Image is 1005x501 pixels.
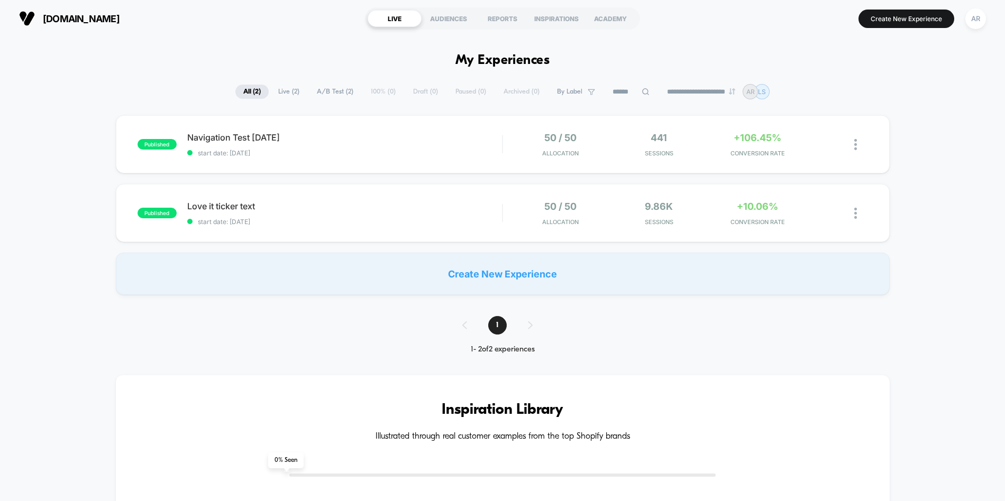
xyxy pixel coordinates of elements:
h1: My Experiences [455,53,550,68]
img: close [854,208,857,219]
h4: Illustrated through real customer examples from the top Shopify brands [148,432,858,442]
button: AR [962,8,989,30]
button: Create New Experience [858,10,954,28]
h3: Inspiration Library [148,402,858,419]
p: LS [758,88,766,96]
span: Sessions [612,150,706,157]
span: 1 [488,316,507,335]
span: published [138,208,177,218]
div: AUDIENCES [422,10,476,27]
span: 50 / 50 [544,132,577,143]
img: close [854,139,857,150]
span: 441 [651,132,667,143]
span: By Label [557,88,582,96]
span: Navigation Test [DATE] [187,132,502,143]
span: Live ( 2 ) [270,85,307,99]
span: 9.86k [645,201,673,212]
span: CONVERSION RATE [711,150,805,157]
img: Visually logo [19,11,35,26]
div: LIVE [368,10,422,27]
span: A/B Test ( 2 ) [309,85,361,99]
div: ACADEMY [583,10,637,27]
div: AR [965,8,986,29]
span: Allocation [542,150,579,157]
span: 0 % Seen [268,452,304,468]
div: 1 - 2 of 2 experiences [452,345,554,354]
img: end [729,88,735,95]
span: start date: [DATE] [187,218,502,226]
span: Sessions [612,218,706,226]
span: All ( 2 ) [235,85,269,99]
div: INSPIRATIONS [529,10,583,27]
div: REPORTS [476,10,529,27]
span: +10.06% [737,201,778,212]
span: 50 / 50 [544,201,577,212]
span: published [138,139,177,150]
span: [DOMAIN_NAME] [43,13,120,24]
div: Create New Experience [116,253,890,295]
p: AR [746,88,755,96]
span: Love it ticker text [187,201,502,211]
span: start date: [DATE] [187,149,502,157]
span: Allocation [542,218,579,226]
span: CONVERSION RATE [711,218,805,226]
button: [DOMAIN_NAME] [16,10,123,27]
span: +106.45% [734,132,781,143]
